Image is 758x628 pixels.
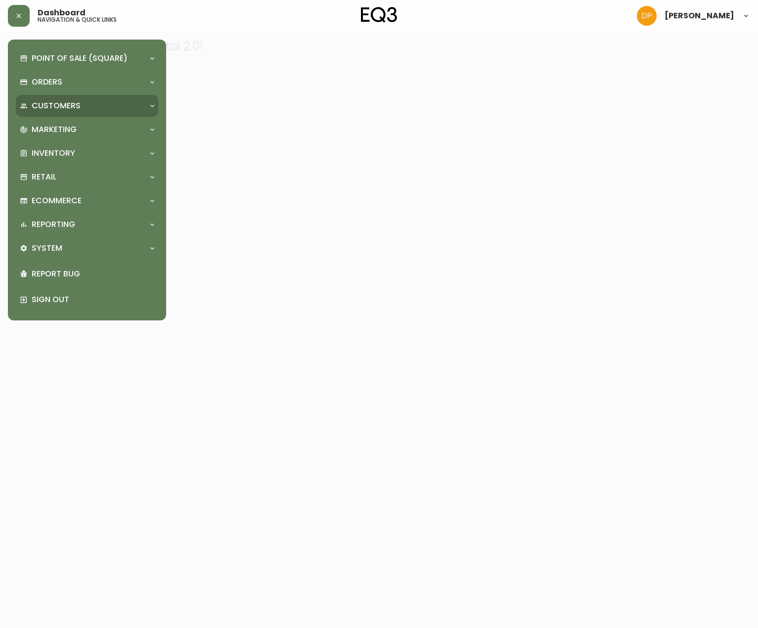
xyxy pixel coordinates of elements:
[16,190,158,212] div: Ecommerce
[38,17,117,23] h5: navigation & quick links
[16,142,158,164] div: Inventory
[32,219,75,230] p: Reporting
[32,124,77,135] p: Marketing
[16,95,158,117] div: Customers
[32,148,75,159] p: Inventory
[32,100,81,111] p: Customers
[16,47,158,69] div: Point of Sale (Square)
[32,195,82,206] p: Ecommerce
[16,287,158,313] div: Sign Out
[16,71,158,93] div: Orders
[637,6,657,26] img: b0154ba12ae69382d64d2f3159806b19
[32,294,154,305] p: Sign Out
[16,119,158,140] div: Marketing
[16,166,158,188] div: Retail
[16,214,158,235] div: Reporting
[665,12,734,20] span: [PERSON_NAME]
[16,261,158,287] div: Report Bug
[361,7,398,23] img: logo
[32,77,62,88] p: Orders
[32,243,62,254] p: System
[16,237,158,259] div: System
[38,9,86,17] span: Dashboard
[32,53,128,64] p: Point of Sale (Square)
[32,172,56,182] p: Retail
[32,269,154,279] p: Report Bug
